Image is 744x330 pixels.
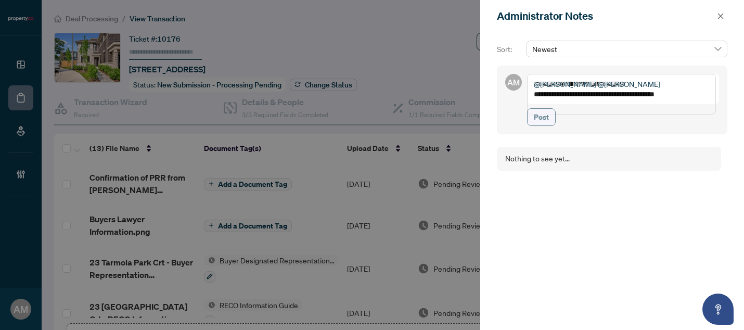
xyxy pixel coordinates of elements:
span: close [717,12,724,20]
div: Nothing to see yet... [505,153,570,164]
span: Newest [532,41,721,57]
span: AM [507,76,520,88]
p: Sort: [497,44,522,55]
div: Administrator Notes [497,8,714,24]
button: Post [527,108,556,126]
button: Open asap [702,294,734,325]
span: Post [534,109,549,125]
